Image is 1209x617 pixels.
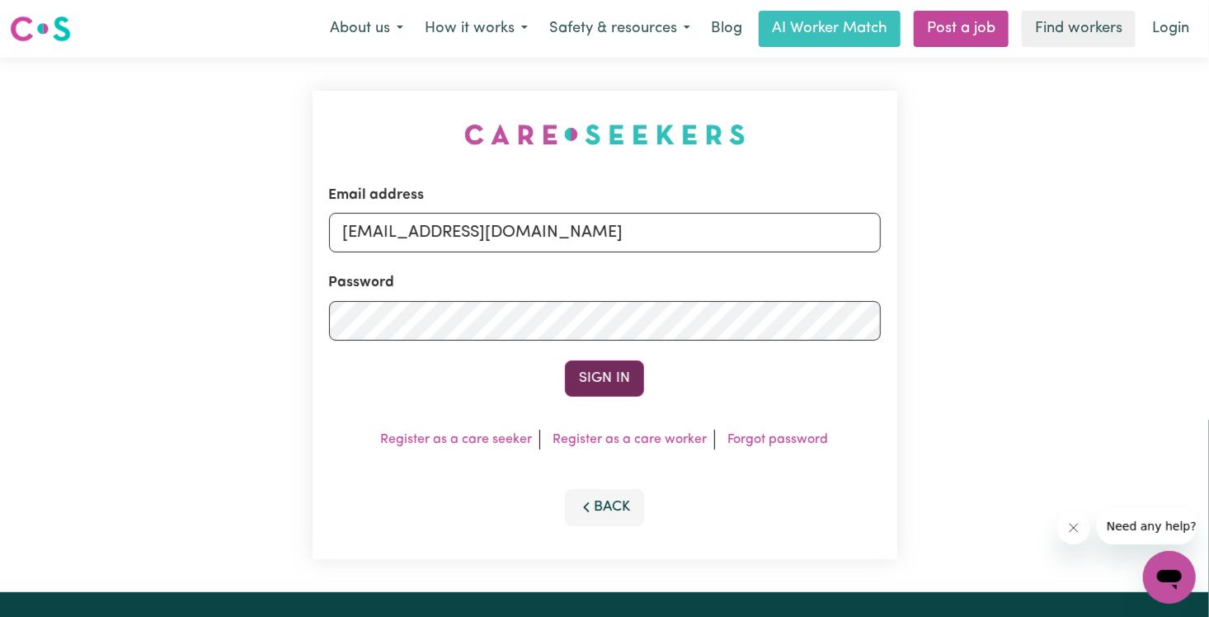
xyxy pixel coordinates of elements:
[10,10,71,48] a: Careseekers logo
[10,14,71,44] img: Careseekers logo
[1097,508,1196,544] iframe: Message from company
[565,360,644,397] button: Sign In
[565,489,644,525] button: Back
[728,433,829,446] a: Forgot password
[381,433,533,446] a: Register as a care seeker
[329,185,425,206] label: Email address
[553,433,708,446] a: Register as a care worker
[319,12,414,46] button: About us
[539,12,701,46] button: Safety & resources
[1022,11,1136,47] a: Find workers
[701,11,752,47] a: Blog
[1142,11,1199,47] a: Login
[1143,551,1196,604] iframe: Button to launch messaging window
[329,213,881,252] input: Email address
[1057,511,1090,544] iframe: Close message
[10,12,100,25] span: Need any help?
[329,272,395,294] label: Password
[914,11,1009,47] a: Post a job
[759,11,901,47] a: AI Worker Match
[414,12,539,46] button: How it works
